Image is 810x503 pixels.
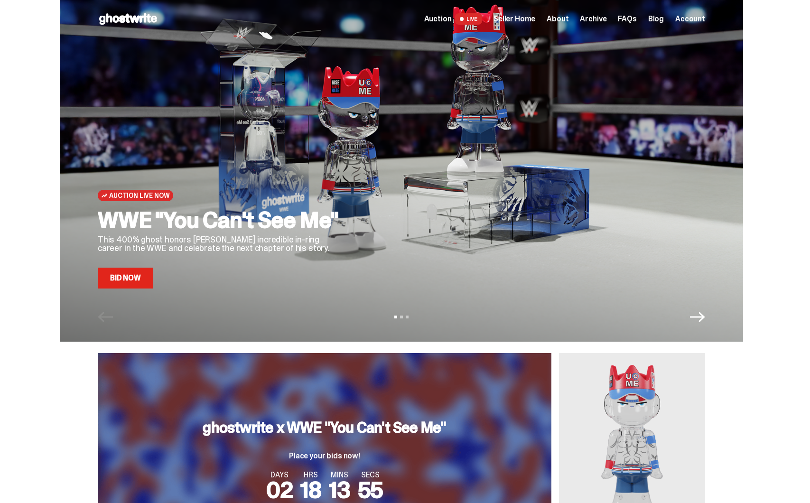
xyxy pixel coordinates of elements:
a: Bid Now [98,268,153,289]
button: View slide 2 [400,316,403,318]
p: This 400% ghost honors [PERSON_NAME] incredible in-ring career in the WWE and celebrate the next ... [98,235,344,252]
a: Blog [648,15,664,23]
span: LIVE [455,13,482,25]
a: Archive [580,15,606,23]
span: SECS [358,471,383,479]
p: Place your bids now! [203,452,446,460]
a: About [547,15,568,23]
a: FAQs [618,15,636,23]
span: MINS [329,471,350,479]
h2: WWE "You Can't See Me" [98,209,344,232]
button: View slide 1 [394,316,397,318]
span: Auction [424,15,452,23]
h3: ghostwrite x WWE "You Can't See Me" [203,420,446,435]
span: HRS [300,471,321,479]
a: Account [675,15,705,23]
button: Next [690,309,705,325]
button: View slide 3 [406,316,409,318]
a: Seller Home [493,15,535,23]
a: Auction LIVE [424,13,482,25]
span: DAYS [266,471,293,479]
span: Auction Live Now [109,192,169,199]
